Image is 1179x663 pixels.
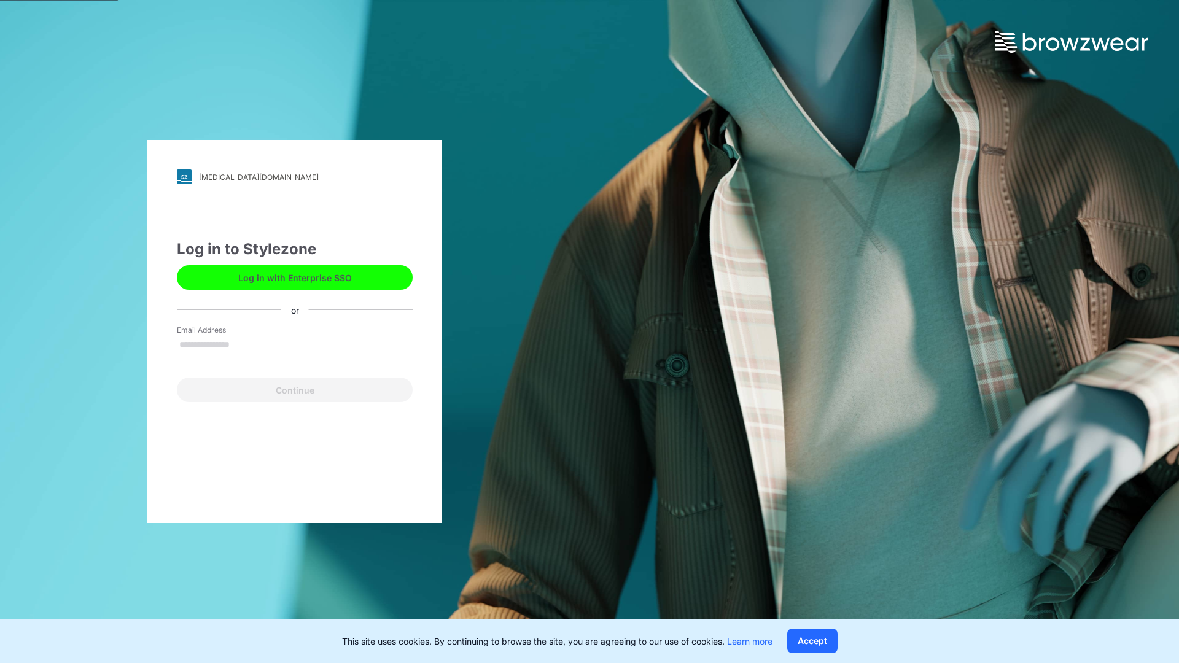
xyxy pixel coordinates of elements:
[177,169,413,184] a: [MEDICAL_DATA][DOMAIN_NAME]
[727,636,772,646] a: Learn more
[177,238,413,260] div: Log in to Stylezone
[342,635,772,648] p: This site uses cookies. By continuing to browse the site, you are agreeing to our use of cookies.
[199,173,319,182] div: [MEDICAL_DATA][DOMAIN_NAME]
[787,629,838,653] button: Accept
[995,31,1148,53] img: browzwear-logo.73288ffb.svg
[177,325,263,336] label: Email Address
[177,265,413,290] button: Log in with Enterprise SSO
[281,303,309,316] div: or
[177,169,192,184] img: svg+xml;base64,PHN2ZyB3aWR0aD0iMjgiIGhlaWdodD0iMjgiIHZpZXdCb3g9IjAgMCAyOCAyOCIgZmlsbD0ibm9uZSIgeG...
